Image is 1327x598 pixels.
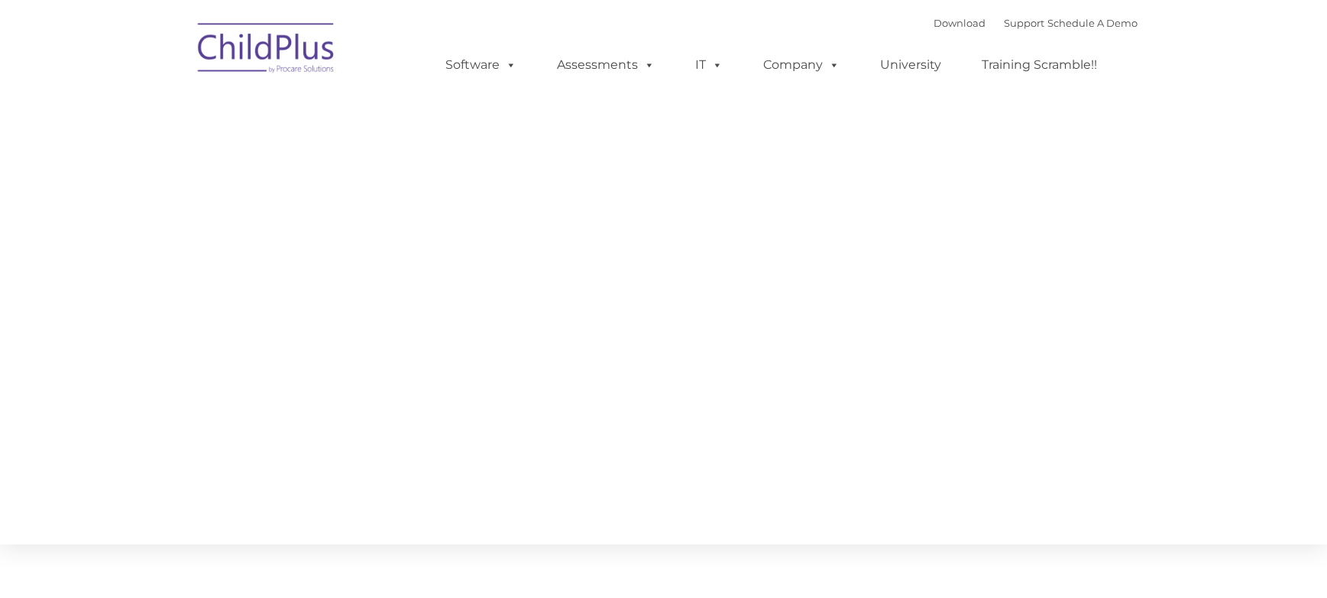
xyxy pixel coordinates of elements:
a: Download [934,17,986,29]
a: Schedule A Demo [1047,17,1138,29]
a: University [865,50,956,80]
font: | [934,17,1138,29]
a: Assessments [542,50,670,80]
a: Company [748,50,855,80]
a: Training Scramble!! [966,50,1112,80]
a: Support [1004,17,1044,29]
a: Software [430,50,532,80]
img: ChildPlus by Procare Solutions [190,12,343,89]
a: IT [680,50,738,80]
